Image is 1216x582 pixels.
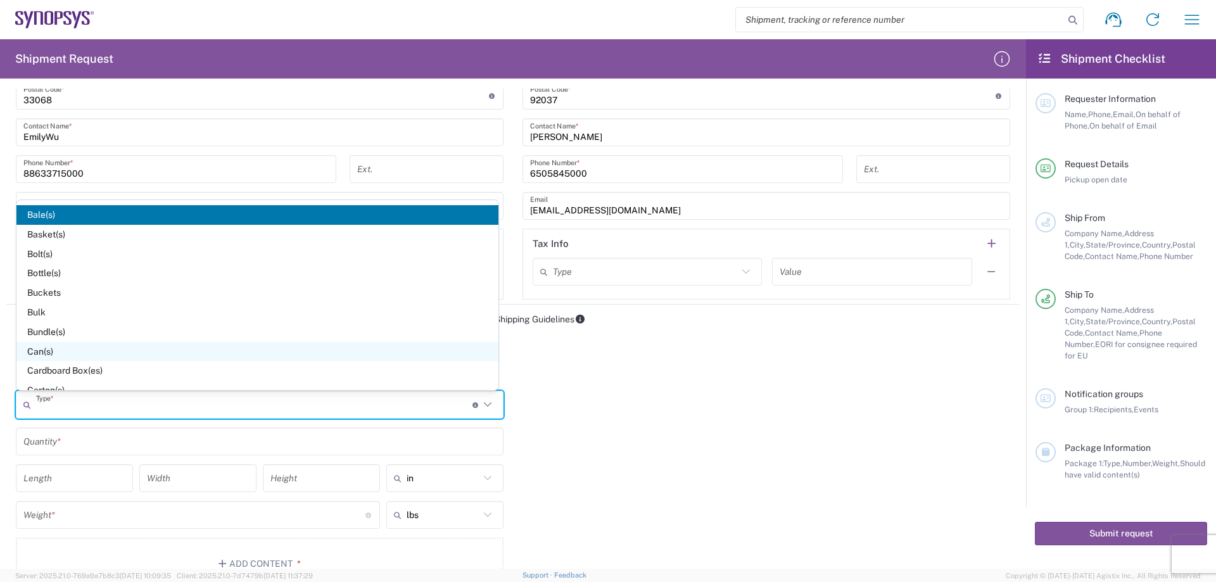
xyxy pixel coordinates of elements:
[15,572,171,579] span: Server: 2025.21.0-769a9a7b8c3
[1085,251,1139,261] span: Contact Name,
[1086,240,1142,250] span: State/Province,
[1070,317,1086,326] span: City,
[263,572,313,579] span: [DATE] 11:37:29
[16,283,498,303] span: Buckets
[177,572,313,579] span: Client: 2025.21.0-7d7479b
[1152,459,1180,468] span: Weight,
[1065,459,1103,468] span: Package 1:
[1134,405,1158,414] span: Events
[1142,317,1172,326] span: Country,
[16,225,498,244] span: Basket(s)
[1065,213,1105,223] span: Ship From
[1085,328,1139,338] span: Contact Name,
[554,571,586,579] a: Feedback
[522,571,554,579] a: Support
[1065,110,1088,119] span: Name,
[533,237,569,250] h2: Tax Info
[1089,121,1157,130] span: On behalf of Email
[16,322,498,342] span: Bundle(s)
[1065,305,1124,315] span: Company Name,
[1065,94,1156,104] span: Requester Information
[1088,110,1113,119] span: Phone,
[1037,51,1165,66] h2: Shipment Checklist
[1142,240,1172,250] span: Country,
[120,572,171,579] span: [DATE] 10:09:35
[736,8,1064,32] input: Shipment, tracking or reference number
[1103,459,1122,468] span: Type,
[15,51,113,66] h2: Shipment Request
[1086,317,1142,326] span: State/Province,
[1035,522,1207,545] button: Submit request
[1065,159,1129,169] span: Request Details
[16,244,498,264] span: Bolt(s)
[16,381,498,400] span: Carton(s)
[1065,229,1124,238] span: Company Name,
[1065,339,1197,360] span: EORI for consignee required for EU
[16,361,498,381] span: Cardboard Box(es)
[16,303,498,322] span: Bulk
[6,343,419,353] em: Total shipment is made up of 1 package(s) containing 0 piece(s) weighing 0 and a total value of 0...
[1113,110,1136,119] span: Email,
[1006,570,1201,581] span: Copyright © [DATE]-[DATE] Agistix Inc., All Rights Reserved
[1065,289,1094,300] span: Ship To
[1070,240,1086,250] span: City,
[1139,251,1193,261] span: Phone Number
[16,263,498,283] span: Bottle(s)
[16,205,498,225] span: Bale(s)
[1065,175,1127,184] span: Pickup open date
[1065,405,1094,414] span: Group 1:
[6,313,1020,325] div: International Shipping Guidelines
[1065,443,1151,453] span: Package Information
[1122,459,1152,468] span: Number,
[1094,405,1134,414] span: Recipients,
[1065,389,1143,399] span: Notification groups
[16,342,498,362] span: Can(s)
